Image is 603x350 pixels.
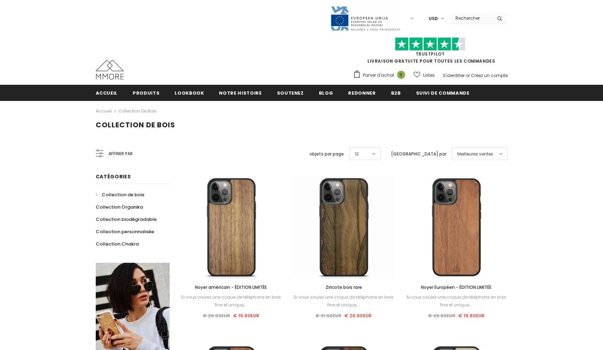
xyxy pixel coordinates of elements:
[458,312,485,319] span: € 19.80EUR
[391,90,401,96] span: B2B
[466,72,470,78] span: or
[175,85,204,101] a: Lookbook
[429,15,438,22] span: USD
[344,312,372,319] span: € 26.90EUR
[133,85,159,101] a: Produits
[391,151,446,158] label: [GEOGRAPHIC_DATA] par
[355,151,359,158] span: 12
[96,213,157,225] a: Collection biodégradable
[315,312,341,319] span: € 31.90EUR
[108,150,133,158] span: Affiner par
[203,312,230,319] span: € 26.90EUR
[348,85,376,101] a: Redonner
[133,90,159,96] span: Produits
[330,6,401,31] img: Javni Razpis
[96,228,154,235] span: Collection personnalisée
[277,90,304,96] span: soutenez
[96,85,118,101] a: Accueil
[416,90,470,96] span: Suivi de commande
[219,90,262,96] span: Notre histoire
[180,293,282,309] div: Si vous voulez une coque de téléphone en bois fine et unique,...
[395,37,465,51] img: Faites confiance aux étoiles pilotes
[319,90,333,96] span: Blog
[96,241,139,247] span: Collection Chakra
[416,85,470,101] a: Suivi de commande
[443,72,465,78] a: S'identifier
[118,108,157,114] a: Collection de bois
[309,151,344,158] label: objets par page
[348,90,376,96] span: Redonner
[326,284,362,290] span: Ziricote bois rare
[391,85,401,101] a: B2B
[96,204,143,210] span: Collection Organika
[219,85,262,101] a: Notre histoire
[471,72,508,78] a: Créez un compte
[416,51,445,57] a: TrustPilot
[405,293,507,309] div: Si vous voulez une coque de téléphone en bois fine et unique,...
[451,13,492,23] input: Search Site
[428,312,456,319] span: € 26.90EUR
[293,284,395,291] a: Ziricote bois rare
[423,72,435,79] span: Listes
[457,151,493,158] span: Meilleures ventes
[233,312,259,319] span: € 19.80EUR
[293,293,395,309] div: Si vous voulez une coque de téléphone en bois fine et unique,...
[96,60,124,79] img: Cas MMORE
[175,90,204,96] span: Lookbook
[330,15,401,21] a: Javni Razpis
[397,71,405,79] span: 0
[353,40,508,64] span: LIVRAISON GRATUITE POUR TOUTES LES COMMANDES
[96,201,143,213] a: Collection Organika
[96,173,131,180] span: Catégories
[96,189,144,201] a: Collection de bois
[195,284,267,290] span: Noyer américain - ÉDITION LIMITÉE
[363,72,394,79] span: Panier d'achat
[405,284,507,291] a: Noyer Européen - ÉDITION LIMITÉE
[96,120,175,130] span: Collection de bois
[277,85,304,101] a: soutenez
[421,284,491,290] span: Noyer Européen - ÉDITION LIMITÉE
[96,107,112,115] a: Accueil
[102,191,144,198] span: Collection de bois
[96,225,154,238] a: Collection personnalisée
[414,69,435,81] a: Listes
[96,238,139,250] a: Collection Chakra
[96,216,157,223] span: Collection biodégradable
[180,284,282,291] a: Noyer américain - ÉDITION LIMITÉE
[96,90,118,96] span: Accueil
[353,70,409,81] a: Panier d'achat 0
[319,85,333,101] a: Blog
